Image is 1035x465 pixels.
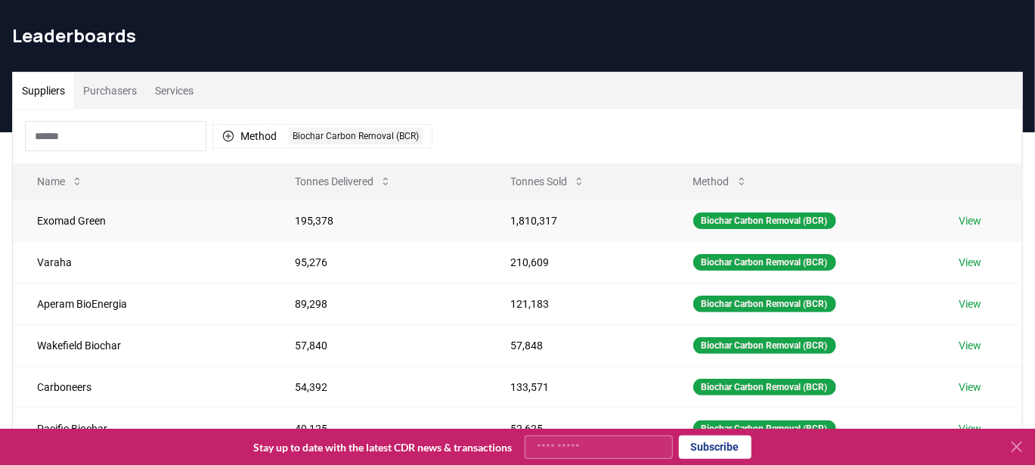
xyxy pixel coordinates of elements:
button: MethodBiochar Carbon Removal (BCR) [212,124,432,148]
a: View [959,421,981,436]
div: Biochar Carbon Removal (BCR) [693,337,836,354]
div: Biochar Carbon Removal (BCR) [693,379,836,395]
div: Biochar Carbon Removal (BCR) [693,212,836,229]
div: Biochar Carbon Removal (BCR) [289,128,423,144]
td: Pacific Biochar [13,408,271,449]
div: Biochar Carbon Removal (BCR) [693,420,836,437]
button: Tonnes Delivered [283,166,404,197]
td: 52,625 [486,408,669,449]
td: 57,840 [271,324,486,366]
td: 121,183 [486,283,669,324]
td: 95,276 [271,241,486,283]
td: Carboneers [13,366,271,408]
td: 57,848 [486,324,669,366]
td: Exomad Green [13,200,271,241]
td: 54,392 [271,366,486,408]
td: Wakefield Biochar [13,324,271,366]
td: Aperam BioEnergia [13,283,271,324]
h1: Leaderboards [12,23,1023,48]
a: View [959,255,981,270]
div: Biochar Carbon Removal (BCR) [693,254,836,271]
td: 49,125 [271,408,486,449]
td: 1,810,317 [486,200,669,241]
a: View [959,338,981,353]
a: View [959,296,981,312]
button: Method [681,166,760,197]
button: Services [146,73,203,109]
td: 89,298 [271,283,486,324]
button: Suppliers [13,73,74,109]
td: 210,609 [486,241,669,283]
a: View [959,213,981,228]
div: Biochar Carbon Removal (BCR) [693,296,836,312]
button: Name [25,166,95,197]
a: View [959,380,981,395]
td: 133,571 [486,366,669,408]
button: Tonnes Sold [498,166,597,197]
td: Varaha [13,241,271,283]
button: Purchasers [74,73,146,109]
td: 195,378 [271,200,486,241]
